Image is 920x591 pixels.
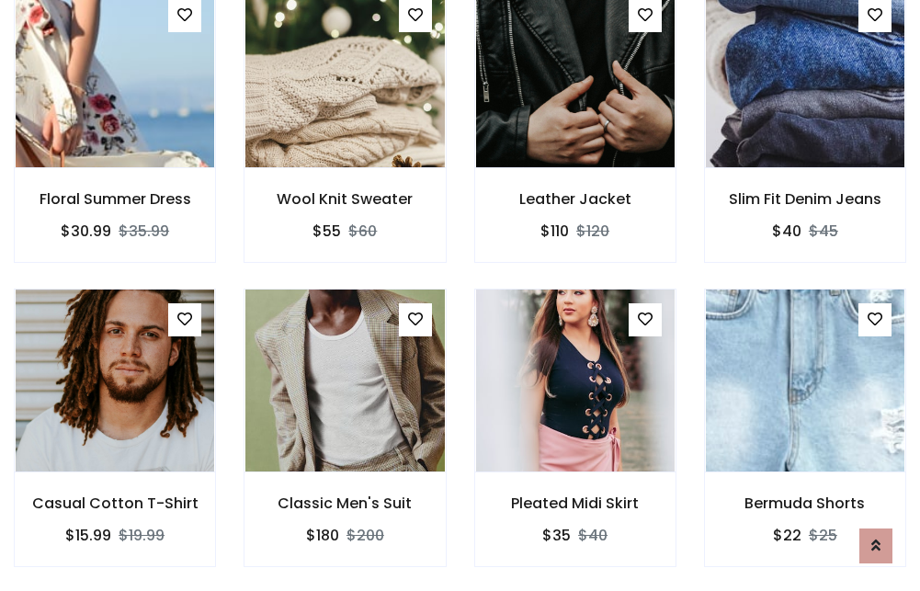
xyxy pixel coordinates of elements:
del: $40 [578,525,608,546]
del: $200 [346,525,384,546]
del: $19.99 [119,525,165,546]
h6: $55 [312,222,341,240]
del: $25 [809,525,837,546]
h6: Classic Men's Suit [244,494,445,512]
h6: $22 [773,527,801,544]
h6: $15.99 [65,527,111,544]
h6: Floral Summer Dress [15,190,215,208]
h6: $110 [540,222,569,240]
h6: Bermuda Shorts [705,494,905,512]
h6: Wool Knit Sweater [244,190,445,208]
del: $120 [576,221,609,242]
h6: Casual Cotton T-Shirt [15,494,215,512]
h6: $35 [542,527,571,544]
del: $45 [809,221,838,242]
h6: $180 [306,527,339,544]
del: $60 [348,221,377,242]
h6: $40 [772,222,801,240]
h6: $30.99 [61,222,111,240]
h6: Slim Fit Denim Jeans [705,190,905,208]
h6: Pleated Midi Skirt [475,494,676,512]
h6: Leather Jacket [475,190,676,208]
del: $35.99 [119,221,169,242]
